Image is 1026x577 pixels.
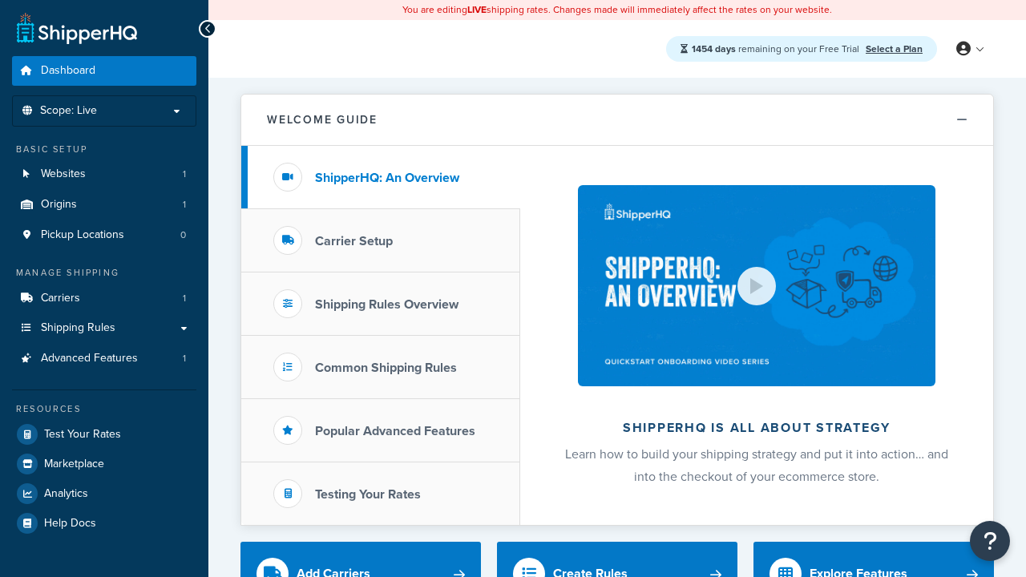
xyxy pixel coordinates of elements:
[12,284,196,313] a: Carriers1
[866,42,923,56] a: Select a Plan
[12,159,196,189] a: Websites1
[578,185,935,386] img: ShipperHQ is all about strategy
[12,220,196,250] li: Pickup Locations
[12,190,196,220] li: Origins
[41,198,77,212] span: Origins
[267,114,378,126] h2: Welcome Guide
[40,104,97,118] span: Scope: Live
[183,198,186,212] span: 1
[41,228,124,242] span: Pickup Locations
[180,228,186,242] span: 0
[41,64,95,78] span: Dashboard
[315,234,393,248] h3: Carrier Setup
[315,487,421,502] h3: Testing Your Rates
[12,284,196,313] li: Carriers
[565,445,948,486] span: Learn how to build your shipping strategy and put it into action… and into the checkout of your e...
[12,479,196,508] a: Analytics
[44,487,88,501] span: Analytics
[183,167,186,181] span: 1
[44,458,104,471] span: Marketplace
[12,220,196,250] a: Pickup Locations0
[563,421,951,435] h2: ShipperHQ is all about strategy
[41,352,138,365] span: Advanced Features
[315,171,459,185] h3: ShipperHQ: An Overview
[692,42,862,56] span: remaining on your Free Trial
[12,159,196,189] li: Websites
[44,428,121,442] span: Test Your Rates
[692,42,736,56] strong: 1454 days
[241,95,993,146] button: Welcome Guide
[12,56,196,86] a: Dashboard
[12,509,196,538] a: Help Docs
[315,424,475,438] h3: Popular Advanced Features
[315,361,457,375] h3: Common Shipping Rules
[12,344,196,373] li: Advanced Features
[183,292,186,305] span: 1
[12,344,196,373] a: Advanced Features1
[12,313,196,343] a: Shipping Rules
[12,450,196,478] a: Marketplace
[12,143,196,156] div: Basic Setup
[41,321,115,335] span: Shipping Rules
[41,167,86,181] span: Websites
[12,190,196,220] a: Origins1
[12,420,196,449] a: Test Your Rates
[315,297,458,312] h3: Shipping Rules Overview
[467,2,487,17] b: LIVE
[970,521,1010,561] button: Open Resource Center
[183,352,186,365] span: 1
[41,292,80,305] span: Carriers
[12,402,196,416] div: Resources
[44,517,96,531] span: Help Docs
[12,266,196,280] div: Manage Shipping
